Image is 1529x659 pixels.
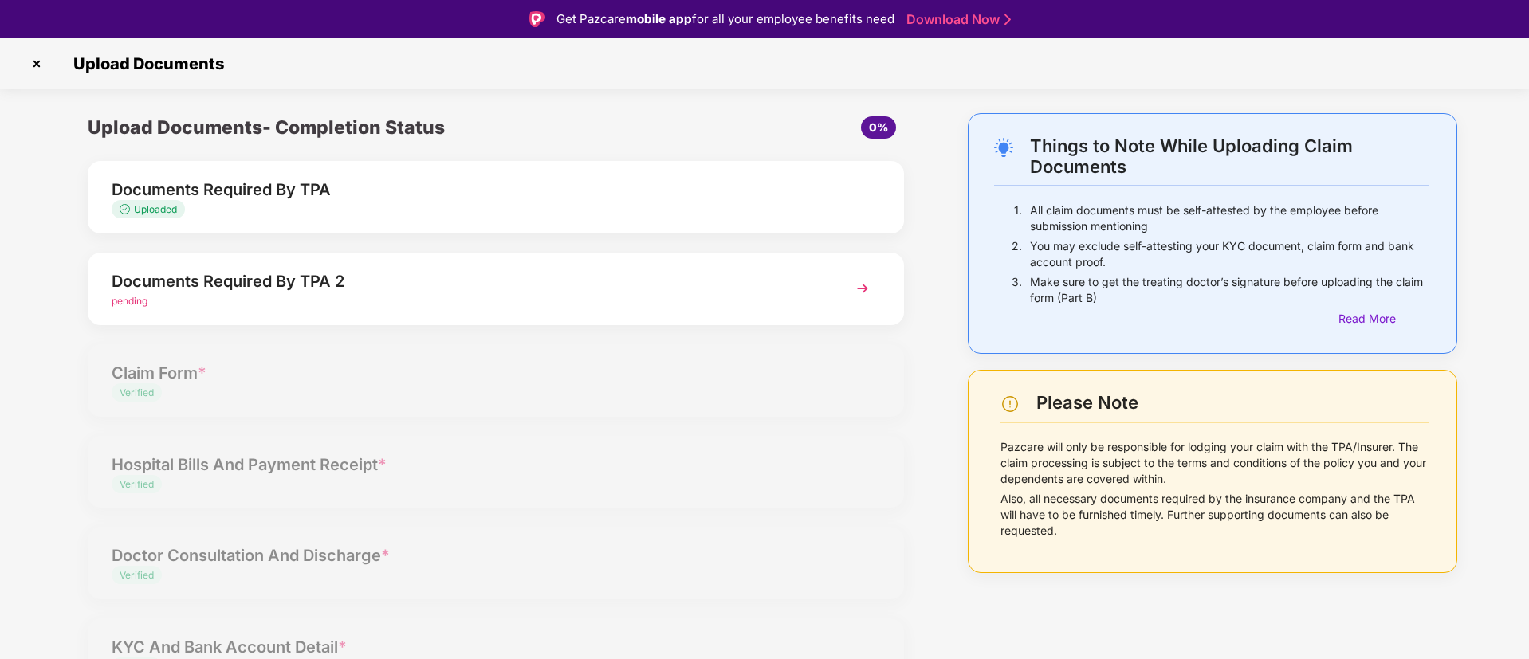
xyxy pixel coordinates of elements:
a: Download Now [906,11,1006,28]
p: All claim documents must be self-attested by the employee before submission mentioning [1030,202,1429,234]
img: svg+xml;base64,PHN2ZyB4bWxucz0iaHR0cDovL3d3dy53My5vcmcvMjAwMC9zdmciIHdpZHRoPSIyNC4wOTMiIGhlaWdodD... [994,138,1013,157]
div: Get Pazcare for all your employee benefits need [556,10,894,29]
div: Upload Documents- Completion Status [88,113,632,142]
div: Please Note [1036,392,1429,414]
img: svg+xml;base64,PHN2ZyB4bWxucz0iaHR0cDovL3d3dy53My5vcmcvMjAwMC9zdmciIHdpZHRoPSIxMy4zMzMiIGhlaWdodD... [120,204,134,214]
span: pending [112,295,147,307]
img: svg+xml;base64,PHN2ZyBpZD0iTmV4dCIgeG1sbnM9Imh0dHA6Ly93d3cudzMub3JnLzIwMDAvc3ZnIiB3aWR0aD0iMzYiIG... [848,274,877,303]
img: svg+xml;base64,PHN2ZyBpZD0iQ3Jvc3MtMzJ4MzIiIHhtbG5zPSJodHRwOi8vd3d3LnczLm9yZy8yMDAwL3N2ZyIgd2lkdG... [24,51,49,76]
p: Make sure to get the treating doctor’s signature before uploading the claim form (Part B) [1030,274,1429,306]
span: Upload Documents [57,54,232,73]
p: You may exclude self-attesting your KYC document, claim form and bank account proof. [1030,238,1429,270]
p: Also, all necessary documents required by the insurance company and the TPA will have to be furni... [1000,491,1429,539]
div: Read More [1338,310,1429,328]
p: 3. [1012,274,1022,306]
div: Documents Required By TPA 2 [112,269,816,294]
p: Pazcare will only be responsible for lodging your claim with the TPA/Insurer. The claim processin... [1000,439,1429,487]
span: 0% [869,120,888,134]
p: 1. [1014,202,1022,234]
span: Uploaded [134,203,177,215]
img: Logo [529,11,545,27]
img: svg+xml;base64,PHN2ZyBpZD0iV2FybmluZ18tXzI0eDI0IiBkYXRhLW5hbWU9Ildhcm5pbmcgLSAyNHgyNCIgeG1sbnM9Im... [1000,394,1020,414]
div: Things to Note While Uploading Claim Documents [1030,135,1429,177]
strong: mobile app [626,11,692,26]
div: Documents Required By TPA [112,177,816,202]
p: 2. [1012,238,1022,270]
img: Stroke [1004,11,1011,28]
